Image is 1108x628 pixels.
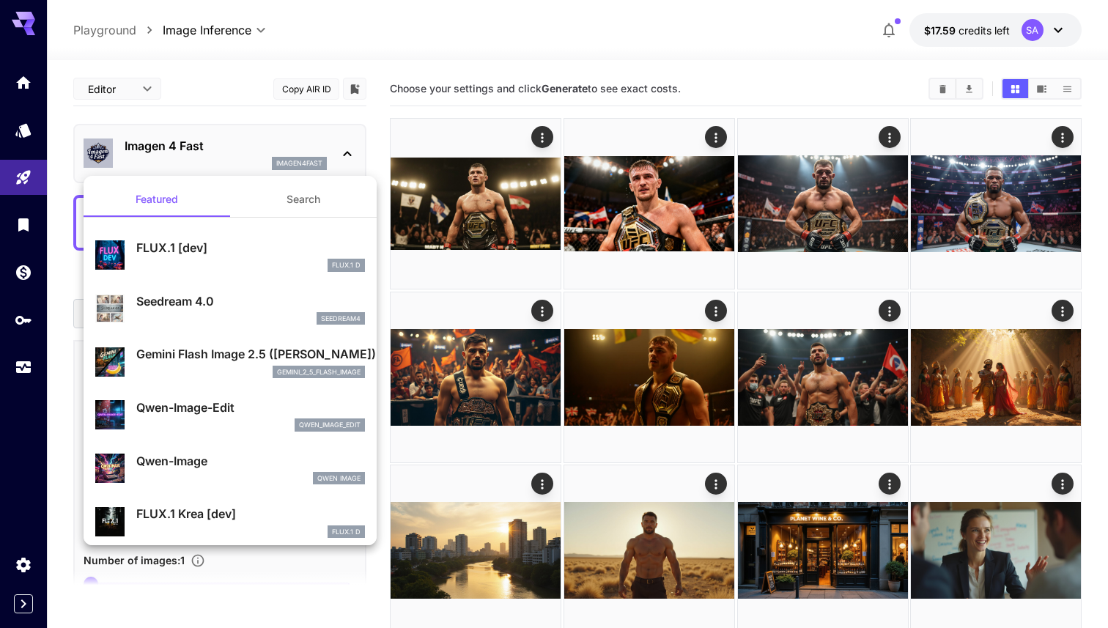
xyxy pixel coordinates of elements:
p: Gemini Flash Image 2.5 ([PERSON_NAME]) [136,345,365,363]
div: Gemini Flash Image 2.5 ([PERSON_NAME])gemini_2_5_flash_image [95,339,365,384]
p: FLUX.1 [dev] [136,239,365,256]
div: Qwen-ImageQwen Image [95,446,365,491]
div: Qwen-Image-Editqwen_image_edit [95,393,365,437]
p: qwen_image_edit [299,420,361,430]
button: Featured [84,182,230,217]
p: seedream4 [321,314,361,324]
p: FLUX.1 D [332,260,361,270]
div: FLUX.1 [dev]FLUX.1 D [95,233,365,278]
p: Qwen Image [317,473,361,484]
p: FLUX.1 D [332,527,361,537]
p: Qwen-Image [136,452,365,470]
p: Qwen-Image-Edit [136,399,365,416]
button: Search [230,182,377,217]
p: FLUX.1 Krea [dev] [136,505,365,522]
p: Seedream 4.0 [136,292,365,310]
div: Seedream 4.0seedream4 [95,287,365,331]
div: FLUX.1 Krea [dev]FLUX.1 D [95,499,365,544]
p: gemini_2_5_flash_image [277,367,361,377]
